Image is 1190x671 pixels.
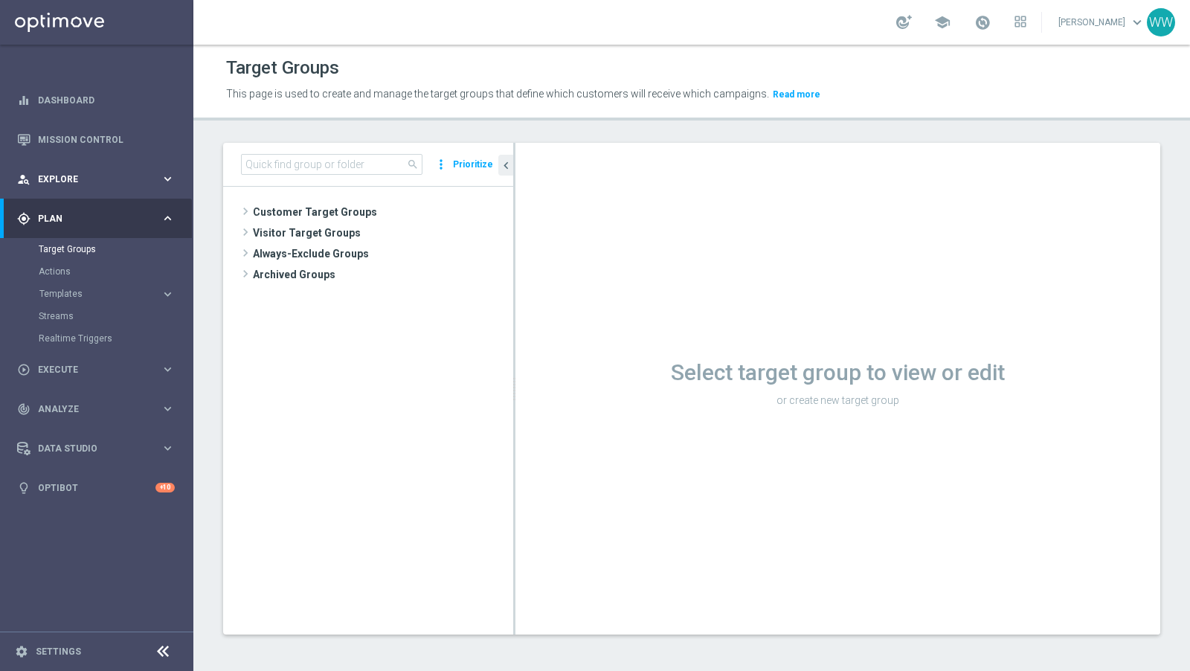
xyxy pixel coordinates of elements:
[38,120,175,159] a: Mission Control
[771,86,822,103] button: Read more
[39,310,155,322] a: Streams
[17,212,161,225] div: Plan
[17,363,161,376] div: Execute
[161,172,175,186] i: keyboard_arrow_right
[38,175,161,184] span: Explore
[161,287,175,301] i: keyboard_arrow_right
[39,333,155,344] a: Realtime Triggers
[17,442,161,455] div: Data Studio
[39,327,192,350] div: Realtime Triggers
[16,173,176,185] button: person_search Explore keyboard_arrow_right
[241,154,422,175] input: Quick find group or folder
[38,468,155,507] a: Optibot
[16,364,176,376] button: play_circle_outline Execute keyboard_arrow_right
[161,362,175,376] i: keyboard_arrow_right
[38,444,161,453] span: Data Studio
[39,288,176,300] button: Templates keyboard_arrow_right
[17,481,30,495] i: lightbulb
[17,120,175,159] div: Mission Control
[39,266,155,277] a: Actions
[451,155,495,175] button: Prioritize
[498,155,513,176] button: chevron_left
[499,158,513,173] i: chevron_left
[16,403,176,415] button: track_changes Analyze keyboard_arrow_right
[17,212,30,225] i: gps_fixed
[38,214,161,223] span: Plan
[161,402,175,416] i: keyboard_arrow_right
[253,222,513,243] span: Visitor Target Groups
[16,443,176,455] button: Data Studio keyboard_arrow_right
[38,405,161,414] span: Analyze
[38,365,161,374] span: Execute
[16,213,176,225] button: gps_fixed Plan keyboard_arrow_right
[407,158,419,170] span: search
[17,173,161,186] div: Explore
[161,441,175,455] i: keyboard_arrow_right
[39,283,192,305] div: Templates
[16,134,176,146] button: Mission Control
[15,645,28,658] i: settings
[253,202,513,222] span: Customer Target Groups
[39,305,192,327] div: Streams
[16,94,176,106] button: equalizer Dashboard
[161,211,175,225] i: keyboard_arrow_right
[1147,8,1175,36] div: WW
[515,394,1160,407] p: or create new target group
[155,483,175,492] div: +10
[39,238,192,260] div: Target Groups
[17,363,30,376] i: play_circle_outline
[36,647,81,656] a: Settings
[39,289,161,298] div: Templates
[17,402,30,416] i: track_changes
[38,80,175,120] a: Dashboard
[17,402,161,416] div: Analyze
[39,289,146,298] span: Templates
[253,243,513,264] span: Always-Exclude Groups
[39,243,155,255] a: Target Groups
[17,468,175,507] div: Optibot
[17,80,175,120] div: Dashboard
[1129,14,1145,30] span: keyboard_arrow_down
[1057,11,1147,33] a: [PERSON_NAME]keyboard_arrow_down
[17,173,30,186] i: person_search
[253,264,513,285] span: Archived Groups
[16,482,176,494] button: lightbulb Optibot +10
[434,154,448,175] i: more_vert
[39,260,192,283] div: Actions
[515,359,1160,386] h1: Select target group to view or edit
[226,88,769,100] span: This page is used to create and manage the target groups that define which customers will receive...
[17,94,30,107] i: equalizer
[226,57,339,79] h1: Target Groups
[934,14,951,30] span: school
